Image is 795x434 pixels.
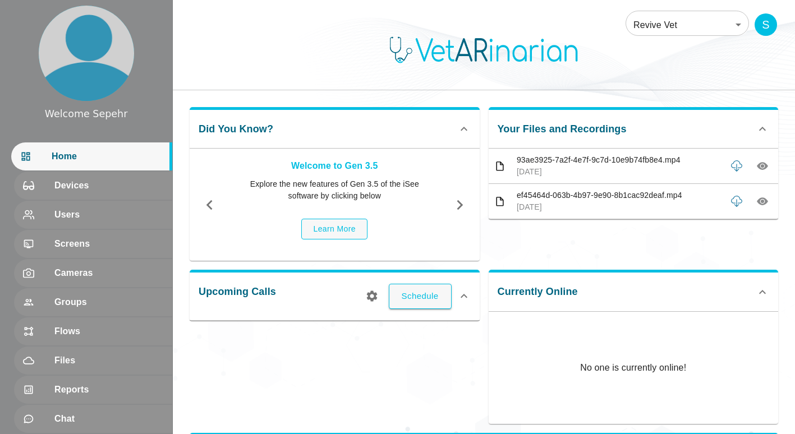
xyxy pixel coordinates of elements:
div: Devices [14,172,172,200]
p: ef45464d-063b-4b97-9e90-8b1cac92deaf.mp4 [517,190,721,201]
p: Welcome to Gen 3.5 [235,159,434,173]
p: No one is currently online! [580,312,686,424]
div: Reports [14,376,172,404]
span: Users [54,208,163,221]
span: Screens [54,237,163,251]
p: [DATE] [517,201,721,213]
div: Flows [14,317,172,345]
div: Chat [14,405,172,433]
div: Users [14,201,172,229]
span: Home [52,150,163,163]
p: Explore the new features of Gen 3.5 of the iSee software by clicking below [235,178,434,202]
p: [DATE] [517,166,721,178]
button: Schedule [389,284,452,308]
span: Groups [54,296,163,309]
p: 93ae3925-7a2f-4e7f-9c7d-10e9b74fb8e4.mp4 [517,154,721,166]
div: Screens [14,230,172,258]
div: S [755,13,777,36]
div: Files [14,347,172,375]
span: Cameras [54,266,163,280]
div: Home [11,142,172,170]
div: Revive Vet [626,9,749,40]
button: Learn More [301,219,367,239]
span: Devices [54,179,163,192]
img: Logo [383,36,585,64]
span: Reports [54,383,163,396]
span: Flows [54,325,163,338]
img: profile.png [39,6,134,101]
div: Cameras [14,259,172,287]
span: Files [54,354,163,367]
div: Welcome Sepehr [45,107,128,121]
span: Chat [54,412,163,426]
div: Groups [14,288,172,316]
